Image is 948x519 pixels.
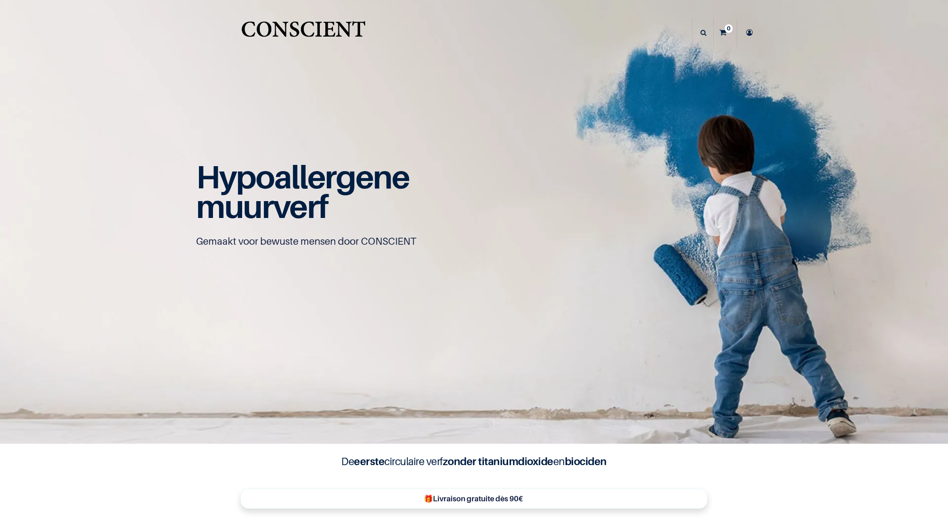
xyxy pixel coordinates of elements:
b: 🎁Livraison gratuite dès 90€ [424,494,523,503]
img: Conscient.nl [240,16,367,49]
span: Hypoallergene [196,158,409,196]
a: Logo of Conscient.nl [240,16,367,49]
b: biociden [565,455,607,468]
sup: 0 [725,24,733,32]
b: eerste [354,455,384,468]
a: 0 [714,18,737,47]
p: Gemaakt voor bewuste mensen door CONSCIENT [196,235,752,248]
span: muurverf [196,187,328,225]
b: zonder titaniumdioxide [443,455,553,468]
h4: De circulaire verf en [310,454,638,469]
